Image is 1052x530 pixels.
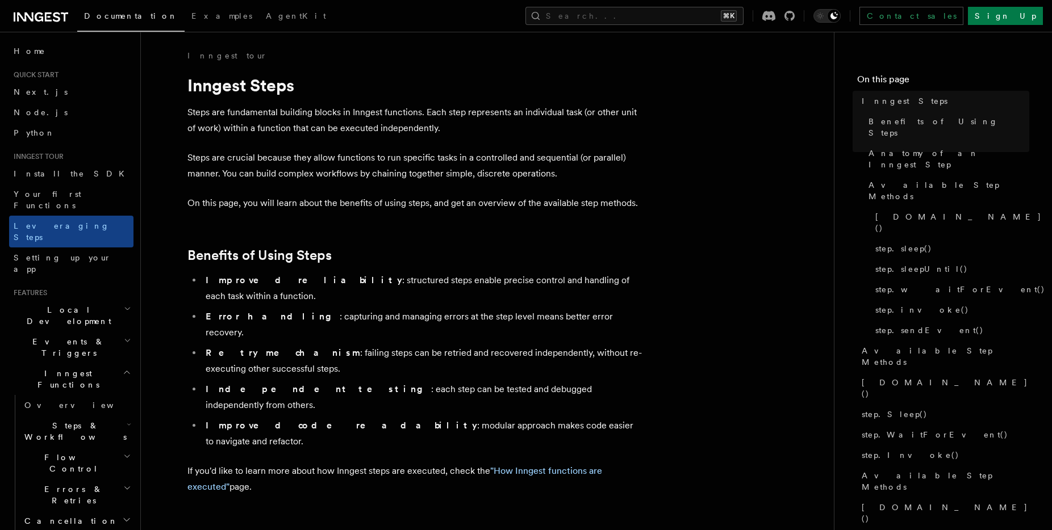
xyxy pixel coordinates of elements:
[875,284,1045,295] span: step.waitForEvent()
[9,82,133,102] a: Next.js
[24,401,141,410] span: Overview
[84,11,178,20] span: Documentation
[9,102,133,123] a: Node.js
[9,123,133,143] a: Python
[202,381,642,413] li: : each step can be tested and debugged independently from others.
[721,10,737,22] kbd: ⌘K
[187,247,332,263] a: Benefits of Using Steps
[20,415,133,447] button: Steps & Workflows
[875,325,984,336] span: step.sendEvent()
[9,216,133,247] a: Leveraging Steps
[187,463,642,495] p: If you'd like to learn more about how Inngest steps are executed, check the page.
[862,470,1029,493] span: Available Step Methods
[9,152,64,161] span: Inngest tour
[9,184,133,216] a: Your first Functions
[9,288,47,297] span: Features
[857,445,1029,465] a: step.Invoke()
[869,148,1029,170] span: Anatomy of an Inngest Step
[857,73,1029,91] h4: On this page
[862,429,1008,440] span: step.WaitForEvent()
[857,465,1029,497] a: Available Step Methods
[20,452,123,474] span: Flow Control
[202,272,642,304] li: : structured steps enable precise control and handling of each task within a function.
[968,7,1043,25] a: Sign Up
[206,275,402,285] strong: Improved reliability
[875,211,1042,234] span: [DOMAIN_NAME]()
[14,87,68,96] span: Next.js
[875,263,968,275] span: step.sleepUntil()
[864,143,1029,175] a: Anatomy of an Inngest Step
[525,7,744,25] button: Search...⌘K
[869,116,1029,138] span: Benefits of Using Steps
[871,259,1029,279] a: step.sleepUntil()
[206,420,477,431] strong: Improved code readability
[875,243,932,254] span: step.sleep()
[9,336,124,359] span: Events & Triggers
[862,345,1029,368] span: Available Step Methods
[187,75,642,95] h1: Inngest Steps
[869,179,1029,202] span: Available Step Methods
[862,409,928,420] span: step.Sleep()
[857,424,1029,445] a: step.WaitForEvent()
[871,320,1029,340] a: step.sendEvent()
[187,150,642,182] p: Steps are crucial because they allow functions to run specific tasks in a controlled and sequenti...
[206,347,360,358] strong: Retry mechanism
[14,169,131,178] span: Install the SDK
[20,479,133,511] button: Errors & Retries
[857,404,1029,424] a: step.Sleep()
[9,247,133,279] a: Setting up your app
[862,502,1029,524] span: [DOMAIN_NAME]()
[9,300,133,331] button: Local Development
[202,418,642,449] li: : modular approach makes code easier to navigate and refactor.
[871,238,1029,259] a: step.sleep()
[9,368,123,390] span: Inngest Functions
[862,377,1029,399] span: [DOMAIN_NAME]()
[14,128,55,137] span: Python
[9,70,59,79] span: Quick start
[20,447,133,479] button: Flow Control
[862,95,947,107] span: Inngest Steps
[871,207,1029,238] a: [DOMAIN_NAME]()
[813,9,841,23] button: Toggle dark mode
[857,91,1029,111] a: Inngest Steps
[77,3,185,32] a: Documentation
[9,363,133,395] button: Inngest Functions
[862,449,959,461] span: step.Invoke()
[202,309,642,340] li: : capturing and managing errors at the step level means better error recovery.
[14,253,111,274] span: Setting up your app
[14,45,45,57] span: Home
[857,340,1029,372] a: Available Step Methods
[9,163,133,184] a: Install the SDK
[9,331,133,363] button: Events & Triggers
[185,3,259,31] a: Examples
[202,345,642,377] li: : failing steps can be retried and recovered independently, without re-executing other successful...
[259,3,333,31] a: AgentKit
[191,11,252,20] span: Examples
[857,372,1029,404] a: [DOMAIN_NAME]()
[14,190,81,210] span: Your first Functions
[864,111,1029,143] a: Benefits of Using Steps
[206,384,431,394] strong: Independent testing
[20,395,133,415] a: Overview
[857,497,1029,529] a: [DOMAIN_NAME]()
[14,108,68,117] span: Node.js
[187,104,642,136] p: Steps are fundamental building blocks in Inngest functions. Each step represents an individual ta...
[14,221,110,242] span: Leveraging Steps
[875,304,969,316] span: step.invoke()
[9,41,133,61] a: Home
[871,279,1029,300] a: step.waitForEvent()
[871,300,1029,320] a: step.invoke()
[20,483,123,506] span: Errors & Retries
[9,304,124,327] span: Local Development
[864,175,1029,207] a: Available Step Methods
[266,11,326,20] span: AgentKit
[206,311,340,322] strong: Error handling
[859,7,963,25] a: Contact sales
[20,420,127,443] span: Steps & Workflows
[20,515,118,527] span: Cancellation
[187,195,642,211] p: On this page, you will learn about the benefits of using steps, and get an overview of the availa...
[187,50,267,61] a: Inngest tour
